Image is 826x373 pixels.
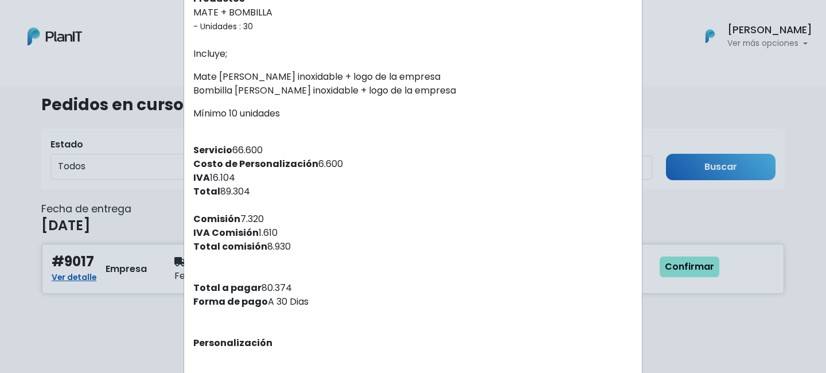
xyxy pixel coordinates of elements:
[60,68,88,75] div: Dominio
[193,70,633,98] p: Mate [PERSON_NAME] inoxidable + logo de la empresa Bombilla [PERSON_NAME] inoxidable + logo de la...
[193,21,253,32] small: - Unidades : 30
[122,67,131,76] img: tab_keywords_by_traffic_grey.svg
[193,47,633,61] p: Incluye;
[59,11,165,33] div: ¿Necesitás ayuda?
[32,18,56,28] div: v 4.0.25
[18,30,28,39] img: website_grey.svg
[193,157,318,170] strong: Costo de Personalización
[135,68,182,75] div: Palabras clave
[193,212,240,226] strong: Comisión
[193,336,272,349] strong: Personalización
[30,30,128,39] div: Dominio: [DOMAIN_NAME]
[18,18,28,28] img: logo_orange.svg
[193,143,232,157] strong: Servicio
[193,281,262,294] strong: Total a pagar
[193,107,633,121] p: Mínimo 10 unidades
[48,67,57,76] img: tab_domain_overview_orange.svg
[193,171,210,184] strong: IVA
[193,185,220,198] strong: Total
[193,240,267,253] strong: Total comisión
[193,295,268,308] strong: Forma de pago
[193,226,259,239] strong: IVA Comisión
